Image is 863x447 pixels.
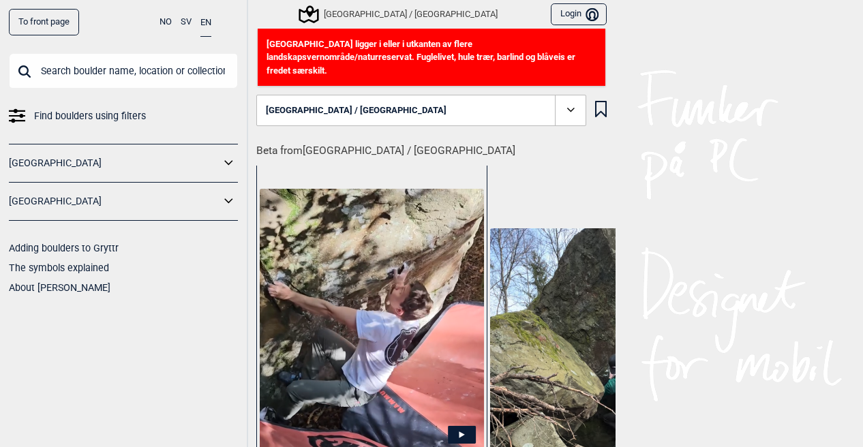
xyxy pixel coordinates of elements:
[181,9,192,35] button: SV
[301,6,498,22] div: [GEOGRAPHIC_DATA] / [GEOGRAPHIC_DATA]
[266,106,446,116] span: [GEOGRAPHIC_DATA] / [GEOGRAPHIC_DATA]
[9,9,79,35] a: To front page
[160,9,172,35] button: NO
[256,135,616,159] h1: Beta from [GEOGRAPHIC_DATA] / [GEOGRAPHIC_DATA]
[9,243,119,253] a: Adding boulders to Gryttr
[9,106,238,126] a: Find boulders using filters
[9,282,110,293] a: About [PERSON_NAME]
[551,3,607,26] button: Login
[267,37,596,78] p: [GEOGRAPHIC_DATA] ligger i eller i utkanten av flere landskapsvernområde/naturreservat. Fuglelive...
[200,9,211,37] button: EN
[256,95,586,126] button: [GEOGRAPHIC_DATA] / [GEOGRAPHIC_DATA]
[9,191,220,211] a: [GEOGRAPHIC_DATA]
[9,262,109,273] a: The symbols explained
[9,53,238,89] input: Search boulder name, location or collection
[34,106,146,126] span: Find boulders using filters
[9,153,220,173] a: [GEOGRAPHIC_DATA]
